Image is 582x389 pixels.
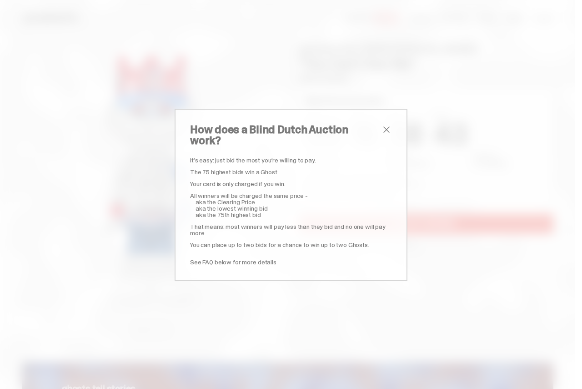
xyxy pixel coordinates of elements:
[190,169,392,175] p: The 75 highest bids win a Ghost.
[190,223,392,236] p: That means: most winners will pay less than they bid and no one will pay more.
[196,204,267,212] span: aka the lowest winning bid
[190,192,392,199] p: All winners will be charged the same price -
[196,211,261,219] span: aka the 75th highest bid
[196,198,255,206] span: aka the Clearing Price
[190,242,392,248] p: You can place up to two bids for a chance to win up to two Ghosts.
[190,157,392,163] p: It’s easy: just bid the most you’re willing to pay.
[381,124,392,135] button: close
[190,258,276,266] a: See FAQ below for more details
[190,124,381,146] h2: How does a Blind Dutch Auction work?
[190,181,392,187] p: Your card is only charged if you win.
